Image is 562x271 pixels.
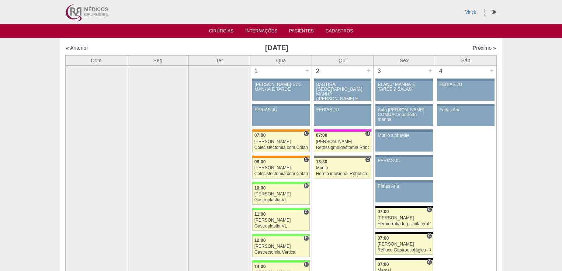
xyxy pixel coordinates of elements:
[378,262,389,267] span: 07:00
[365,131,371,136] span: Hospital
[314,156,371,158] div: Key: Santa Catarina
[252,132,310,152] a: C 07:00 [PERSON_NAME] Colecistectomia com Colangiografia VL
[427,207,432,213] span: Consultório
[473,45,496,51] a: Próximo »
[378,82,431,92] div: BLANC/ MANHÃ E TARDE 2 SALAS
[314,132,371,152] a: H 07:00 [PERSON_NAME] Retossigmoidectomia Robótica
[375,104,433,106] div: Key: Aviso
[375,208,433,229] a: C 07:00 [PERSON_NAME] Herniorrafia Ing. Unilateral VL
[378,222,431,226] div: Herniorrafia Ing. Unilateral VL
[374,55,435,65] th: Sex
[314,129,371,132] div: Key: Pro Matre
[427,259,432,265] span: Consultório
[440,108,492,112] div: Ferias Ana
[255,108,308,112] div: FERIAS JU
[314,158,371,178] a: C 13:30 Murilo Hernia incisional Robótica
[440,82,492,87] div: FERIAS JU
[250,55,312,65] th: Qua
[303,157,309,163] span: Consultório
[378,108,431,122] div: Aula [PERSON_NAME] COMUSCS período manha
[314,79,371,81] div: Key: Aviso
[252,104,310,106] div: Key: Aviso
[314,104,371,106] div: Key: Aviso
[252,79,310,81] div: Key: Aviso
[303,209,309,215] span: Consultório
[375,157,433,177] a: FERIAS JU
[437,104,495,106] div: Key: Aviso
[437,79,495,81] div: Key: Aviso
[254,212,266,217] span: 11:00
[375,206,433,208] div: Key: Blanc
[375,234,433,255] a: C 07:00 [PERSON_NAME] Refluxo Gastroesofágico - Cirurgia VL
[254,159,266,164] span: 08:00
[254,139,308,144] div: [PERSON_NAME]
[254,250,308,255] div: Gastrectomia Vertical
[378,236,389,241] span: 07:00
[304,66,310,75] div: +
[378,216,431,220] div: [PERSON_NAME]
[365,157,371,163] span: Consultório
[378,184,431,189] div: Ferias Ana
[375,180,433,183] div: Key: Aviso
[316,145,370,150] div: Retossigmoidectomia Robótica
[254,145,308,150] div: Colecistectomia com Colangiografia VL
[254,224,308,229] div: Gastroplastia VL
[252,182,310,184] div: Key: Brasil
[489,66,495,75] div: +
[169,43,384,53] h3: [DATE]
[254,192,308,197] div: [PERSON_NAME]
[252,184,310,205] a: H 10:00 [PERSON_NAME] Gastroplastia VL
[326,28,353,36] a: Cadastros
[250,66,262,77] div: 1
[252,210,310,231] a: C 11:00 [PERSON_NAME] Gastroplastia VL
[66,55,127,65] th: Dom
[437,106,495,126] a: Ferias Ana
[252,129,310,132] div: Key: São Luiz - SCS
[252,158,310,178] a: C 08:00 [PERSON_NAME] Colecistectomia com Colangiografia VL
[375,129,433,132] div: Key: Aviso
[252,208,310,210] div: Key: Brasil
[255,82,308,92] div: [PERSON_NAME]-SCS MANHÃ E TARDE
[303,183,309,189] span: Hospital
[316,171,370,176] div: Hernia incisional Robótica
[435,55,497,65] th: Sáb
[375,258,433,260] div: Key: Blanc
[316,82,369,111] div: BARTIRA/ [GEOGRAPHIC_DATA] MANHÃ ([PERSON_NAME] E ANA)/ SANTA JOANA -TARDE
[427,66,433,75] div: +
[378,242,431,247] div: [PERSON_NAME]
[254,185,266,191] span: 10:00
[375,132,433,152] a: Murilo alphaville
[209,28,234,36] a: Cirurgias
[375,183,433,202] a: Ferias Ana
[303,235,309,241] span: Hospital
[465,10,476,15] a: Vincit
[252,260,310,263] div: Key: Brasil
[245,28,277,36] a: Internações
[312,66,323,77] div: 2
[378,248,431,253] div: Refluxo Gastroesofágico - Cirurgia VL
[254,166,308,170] div: [PERSON_NAME]
[435,66,447,77] div: 4
[254,198,308,202] div: Gastroplastia VL
[316,133,327,138] span: 07:00
[492,10,496,14] i: Sair
[378,209,389,214] span: 07:00
[252,106,310,126] a: FERIAS JU
[365,66,372,75] div: +
[254,264,266,269] span: 14:00
[254,238,266,243] span: 12:00
[252,236,310,257] a: H 12:00 [PERSON_NAME] Gastrectomia Vertical
[316,108,369,112] div: FERIAS JU
[374,66,385,77] div: 3
[378,159,431,163] div: FERIAS JU
[316,166,370,170] div: Murilo
[375,155,433,157] div: Key: Aviso
[316,139,370,144] div: [PERSON_NAME]
[437,81,495,101] a: FERIAS JU
[189,55,250,65] th: Ter
[316,159,327,164] span: 13:30
[378,133,431,138] div: Murilo alphaville
[252,81,310,101] a: [PERSON_NAME]-SCS MANHÃ E TARDE
[254,244,308,249] div: [PERSON_NAME]
[66,45,88,51] a: « Anterior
